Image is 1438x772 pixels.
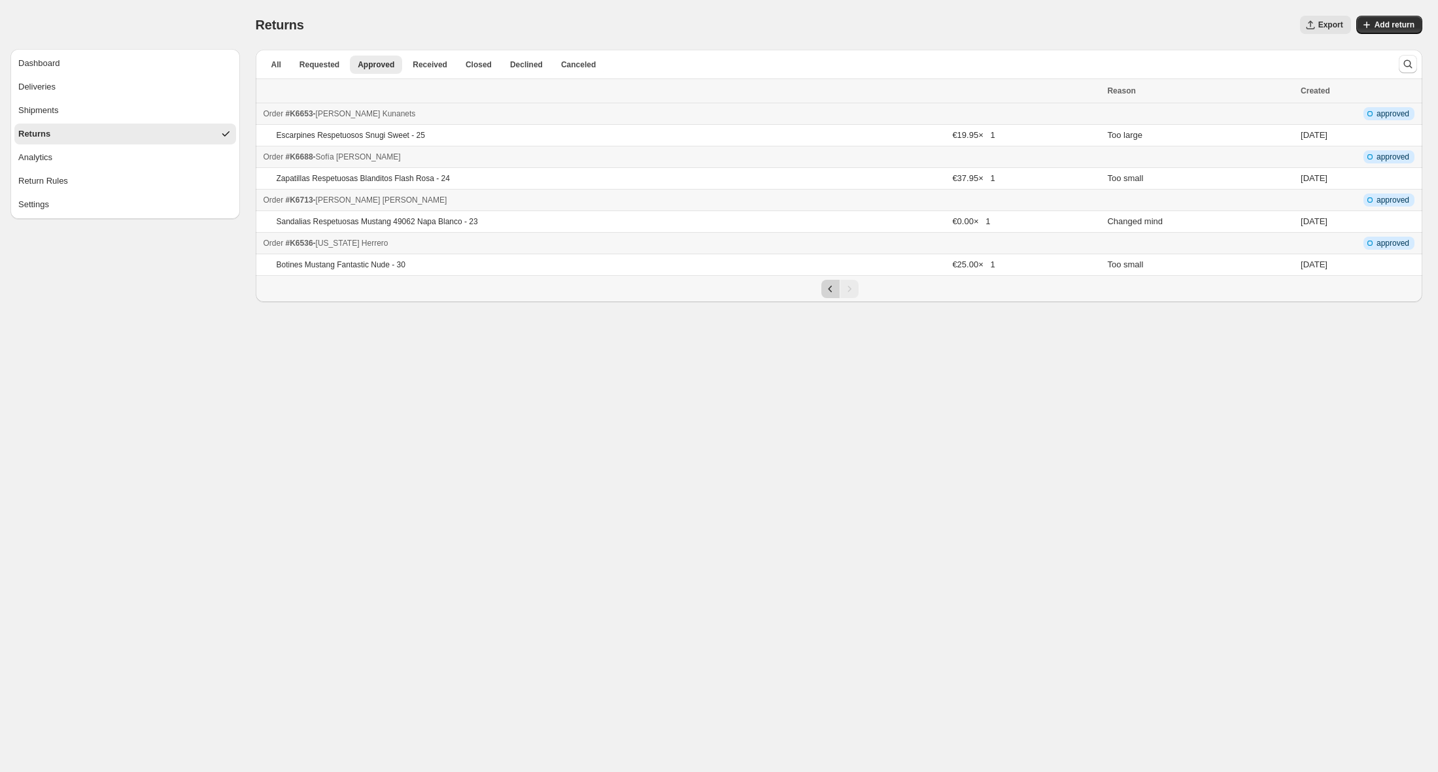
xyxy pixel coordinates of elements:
span: Order [264,195,284,205]
td: Too large [1103,125,1297,146]
span: Approved [358,59,394,70]
p: Escarpines Respetuosos Snugi Sweet - 25 [277,130,425,141]
p: Sandalias Respetuosas Mustang 49062 Napa Blanco - 23 [277,216,478,227]
time: Tuesday, August 26, 2025 at 10:54:58 PM [1301,173,1327,183]
span: Order [264,109,284,118]
span: Add return [1375,20,1414,30]
span: Sofía [PERSON_NAME] [316,152,401,161]
span: Created [1301,86,1330,95]
button: Dashboard [14,53,236,74]
span: [PERSON_NAME] [PERSON_NAME] [316,195,447,205]
span: approved [1377,238,1409,248]
span: Order [264,239,284,248]
span: €37.95 × 1 [952,173,995,183]
p: Zapatillas Respetuosas Blanditos Flash Rosa - 24 [277,173,450,184]
div: - [264,193,1100,207]
span: [PERSON_NAME] Kunanets [316,109,416,118]
span: €25.00 × 1 [952,260,995,269]
span: [US_STATE] Herrero [316,239,388,248]
p: Botines Mustang Fantastic Nude - 30 [277,260,405,270]
span: All [271,59,281,70]
div: Analytics [18,151,52,164]
span: approved [1377,195,1409,205]
span: Requested [300,59,339,70]
span: Declined [510,59,543,70]
button: Analytics [14,147,236,168]
div: Dashboard [18,57,60,70]
button: Add return [1356,16,1422,34]
div: - [264,237,1100,250]
div: Shipments [18,104,58,117]
span: €0.00 × 1 [952,216,990,226]
time: Saturday, August 23, 2025 at 5:03:47 PM [1301,216,1327,226]
button: Previous [821,280,840,298]
span: #K6688 [286,152,313,161]
td: Too small [1103,254,1297,276]
nav: Pagination [256,275,1423,302]
button: Return Rules [14,171,236,192]
span: Canceled [561,59,596,70]
button: Shipments [14,100,236,121]
div: - [264,107,1100,120]
span: €19.95 × 1 [952,130,995,140]
span: approved [1377,152,1409,162]
span: Closed [466,59,492,70]
span: #K6713 [286,195,313,205]
button: Returns [14,124,236,144]
time: Thursday, August 28, 2025 at 12:47:29 PM [1301,130,1327,140]
time: Friday, August 15, 2025 at 2:34:21 PM [1301,260,1327,269]
div: Deliveries [18,80,56,93]
span: Reason [1107,86,1135,95]
button: Settings [14,194,236,215]
span: approved [1377,109,1409,119]
button: Export [1300,16,1351,34]
div: - [264,150,1100,163]
span: #K6653 [286,109,313,118]
span: Returns [256,18,304,32]
td: Changed mind [1103,211,1297,233]
td: Too small [1103,168,1297,190]
button: Deliveries [14,76,236,97]
span: Order [264,152,284,161]
div: Settings [18,198,49,211]
div: Returns [18,127,50,141]
button: Search and filter results [1399,55,1417,73]
span: #K6536 [286,239,313,248]
span: Received [413,59,447,70]
span: Export [1318,20,1343,30]
div: Return Rules [18,175,68,188]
